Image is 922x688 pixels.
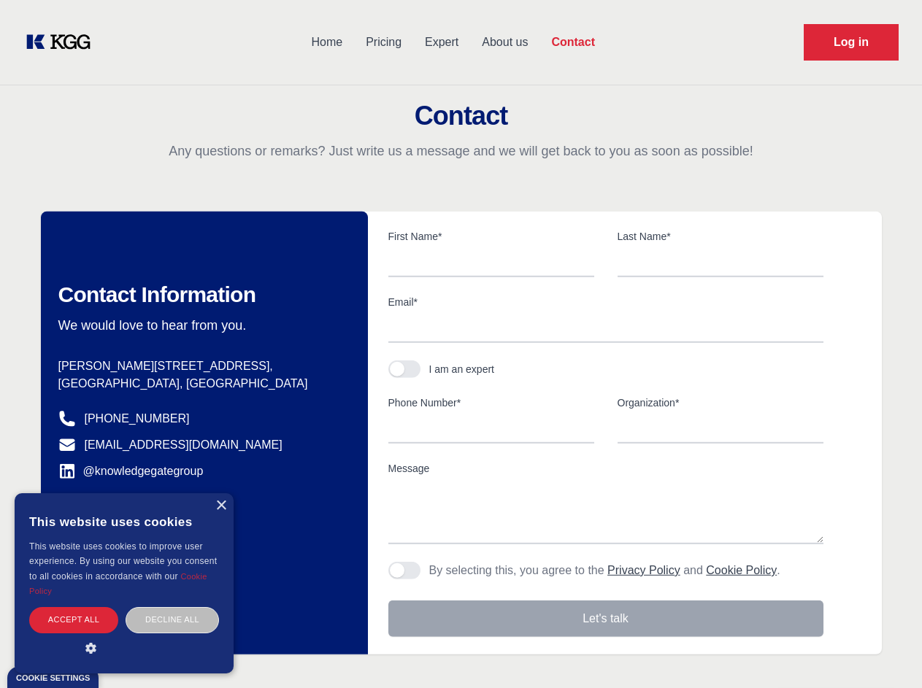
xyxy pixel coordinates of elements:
[429,562,780,579] p: By selecting this, you agree to the and .
[16,674,90,682] div: Cookie settings
[388,229,594,244] label: First Name*
[849,618,922,688] iframe: Chat Widget
[29,607,118,633] div: Accept all
[29,572,207,595] a: Cookie Policy
[470,23,539,61] a: About us
[58,282,345,308] h2: Contact Information
[607,564,680,576] a: Privacy Policy
[58,463,204,480] a: @knowledgegategroup
[388,395,594,410] label: Phone Number*
[354,23,413,61] a: Pricing
[388,295,823,309] label: Email*
[23,31,102,54] a: KOL Knowledge Platform: Talk to Key External Experts (KEE)
[388,461,823,476] label: Message
[29,504,219,539] div: This website uses cookies
[388,600,823,637] button: Let's talk
[58,317,345,334] p: We would love to hear from you.
[18,101,904,131] h2: Contact
[618,395,823,410] label: Organization*
[299,23,354,61] a: Home
[429,362,495,376] div: I am an expert
[413,23,470,61] a: Expert
[539,23,607,61] a: Contact
[804,24,899,61] a: Request Demo
[29,541,217,581] span: This website uses cookies to improve user experience. By using our website you consent to all coo...
[215,500,226,511] div: Close
[126,607,219,633] div: Decline all
[85,436,283,454] a: [EMAIL_ADDRESS][DOMAIN_NAME]
[618,229,823,244] label: Last Name*
[85,410,190,428] a: [PHONE_NUMBER]
[58,375,345,393] p: [GEOGRAPHIC_DATA], [GEOGRAPHIC_DATA]
[706,564,777,576] a: Cookie Policy
[18,142,904,160] p: Any questions or remarks? Just write us a message and we will get back to you as soon as possible!
[58,357,345,375] p: [PERSON_NAME][STREET_ADDRESS],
